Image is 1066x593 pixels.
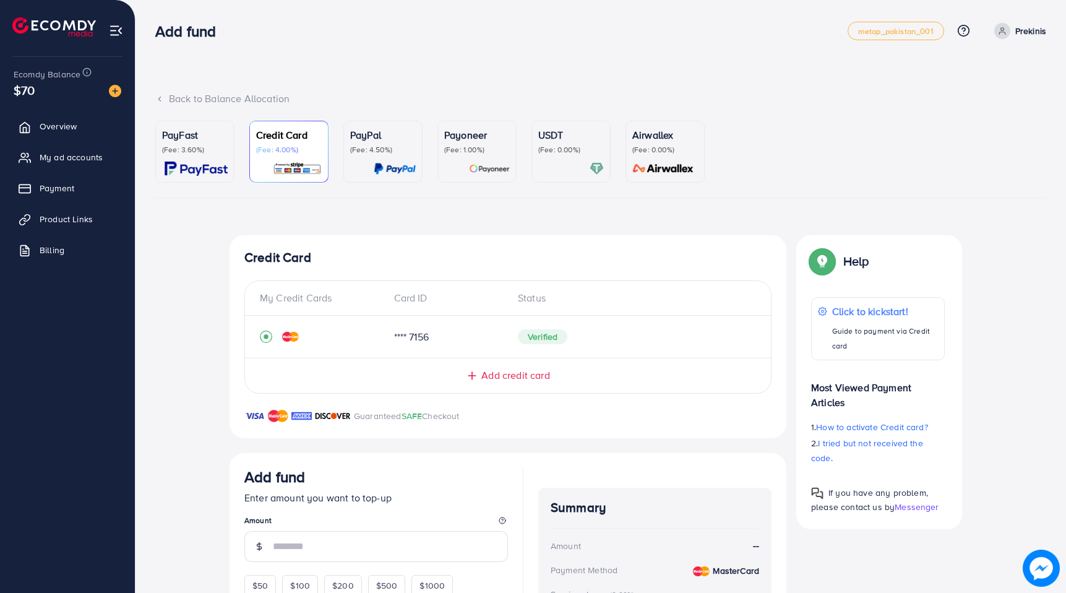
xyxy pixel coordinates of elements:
[291,409,312,423] img: brand
[419,579,445,592] span: $1000
[40,120,77,132] span: Overview
[518,329,567,344] span: Verified
[260,331,272,343] svg: record circle
[508,291,756,305] div: Status
[109,85,121,97] img: image
[832,304,938,319] p: Click to kickstart!
[354,409,460,423] p: Guaranteed Checkout
[155,22,226,40] h3: Add fund
[9,238,126,262] a: Billing
[40,213,93,225] span: Product Links
[162,145,228,155] p: (Fee: 3.60%)
[256,128,322,142] p: Credit Card
[811,436,945,465] p: 2.
[252,579,268,592] span: $50
[374,162,416,176] img: card
[632,145,698,155] p: (Fee: 0.00%)
[350,128,416,142] p: PayPal
[590,162,604,176] img: card
[753,539,759,553] strong: --
[632,128,698,142] p: Airwallex
[816,421,927,433] span: How to activate Credit card?
[811,370,945,410] p: Most Viewed Payment Articles
[848,22,944,40] a: metap_pakistan_001
[551,540,581,552] div: Amount
[9,114,126,139] a: Overview
[469,162,510,176] img: card
[244,490,508,505] p: Enter amount you want to top-up
[629,162,698,176] img: card
[811,250,833,272] img: Popup guide
[282,332,299,342] img: credit
[811,487,823,500] img: Popup guide
[895,501,939,513] span: Messenger
[811,437,923,464] span: I tried but not received the code.
[9,207,126,232] a: Product Links
[165,162,228,176] img: card
[244,409,265,423] img: brand
[256,145,322,155] p: (Fee: 4.00%)
[843,254,869,269] p: Help
[40,151,103,163] span: My ad accounts
[713,565,759,577] strong: MasterCard
[40,244,64,256] span: Billing
[444,145,510,155] p: (Fee: 1.00%)
[538,128,604,142] p: USDT
[811,487,928,513] span: If you have any problem, please contact us by
[14,68,80,80] span: Ecomdy Balance
[376,579,398,592] span: $500
[155,92,1046,106] div: Back to Balance Allocation
[9,176,126,201] a: Payment
[244,515,508,530] legend: Amount
[14,81,35,99] span: $70
[832,324,938,353] p: Guide to payment via Credit card
[260,291,384,305] div: My Credit Cards
[858,27,934,35] span: metap_pakistan_001
[40,182,74,194] span: Payment
[162,128,228,142] p: PayFast
[273,162,322,176] img: card
[350,145,416,155] p: (Fee: 4.50%)
[538,145,604,155] p: (Fee: 0.00%)
[693,566,710,576] img: credit
[244,468,305,486] h3: Add fund
[109,24,123,38] img: menu
[481,368,549,383] span: Add credit card
[315,409,351,423] img: brand
[989,23,1046,39] a: Prekinis
[332,579,354,592] span: $200
[9,145,126,170] a: My ad accounts
[551,500,759,516] h4: Summary
[290,579,310,592] span: $100
[1023,550,1060,587] img: image
[444,128,510,142] p: Payoneer
[811,420,945,435] p: 1.
[244,250,772,266] h4: Credit Card
[402,410,423,422] span: SAFE
[1015,24,1046,38] p: Prekinis
[12,17,96,37] img: logo
[551,564,617,576] div: Payment Method
[384,291,509,305] div: Card ID
[268,409,288,423] img: brand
